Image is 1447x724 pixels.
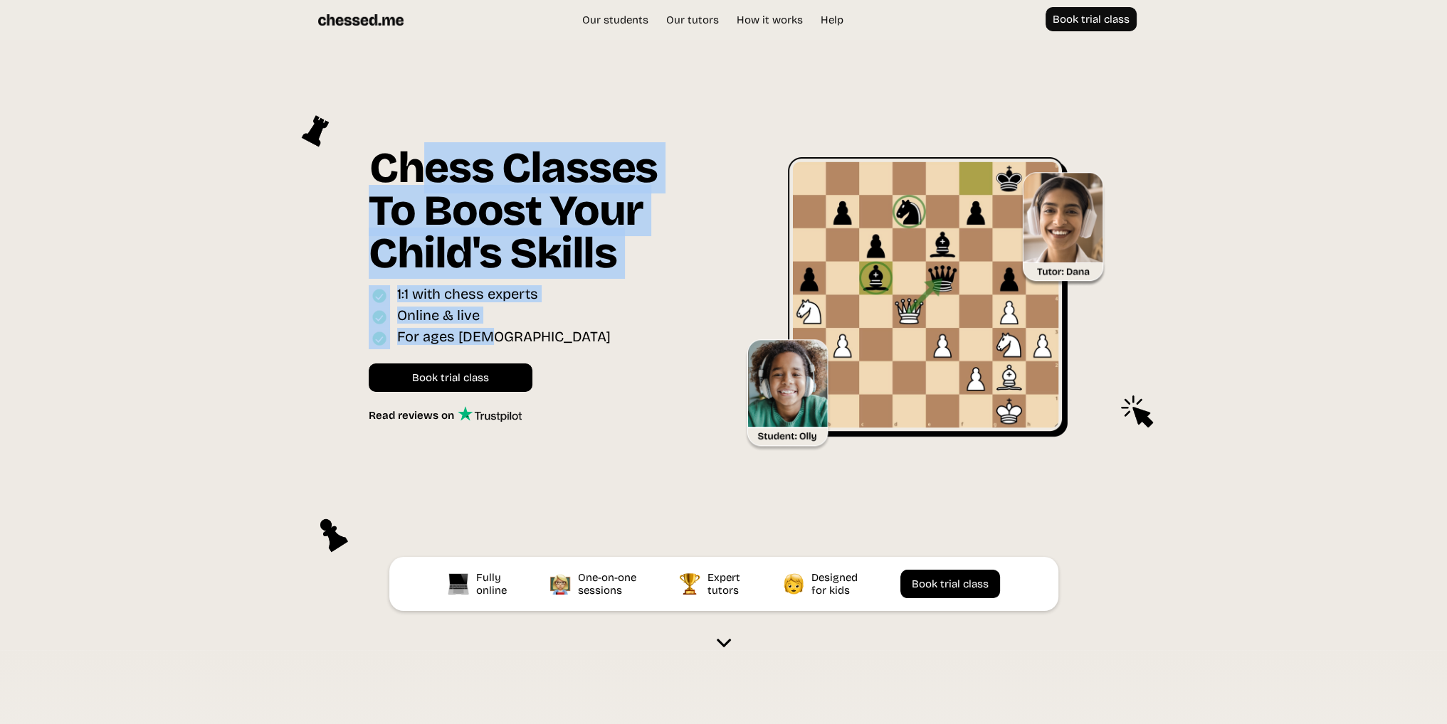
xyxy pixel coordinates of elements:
[476,571,510,597] div: Fully online
[707,571,744,597] div: Expert tutors
[369,409,458,422] div: Read reviews on
[369,363,532,392] a: Book trial class
[369,406,522,422] a: Read reviews on
[730,13,810,27] a: How it works
[578,571,640,597] div: One-on-one sessions
[659,13,726,27] a: Our tutors
[811,571,861,597] div: Designed for kids
[397,328,611,348] div: For ages [DEMOGRAPHIC_DATA]
[814,13,851,27] a: Help
[900,570,1000,598] a: Book trial class
[397,307,480,327] div: Online & live
[369,147,702,285] h1: Chess Classes To Boost Your Child's Skills
[397,285,538,306] div: 1:1 with chess experts
[575,13,656,27] a: Our students
[1046,7,1137,31] a: Book trial class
